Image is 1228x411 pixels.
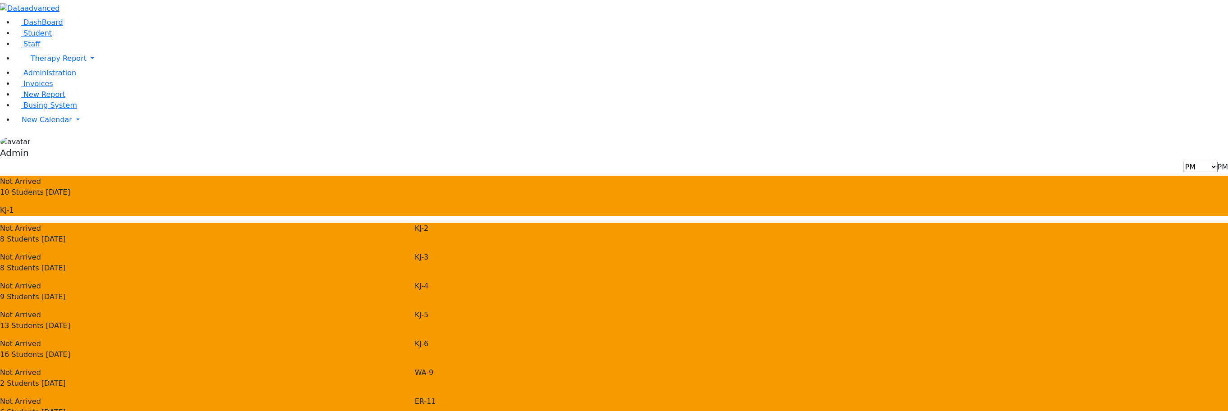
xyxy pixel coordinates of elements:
[14,18,63,27] a: DashBoard
[14,79,53,88] a: Invoices
[14,40,40,48] a: Staff
[22,115,72,124] span: New Calendar
[23,90,65,99] span: New Report
[23,79,53,88] span: Invoices
[14,29,52,37] a: Student
[14,50,1228,68] a: Therapy Report
[415,338,1228,349] p: KJ-6
[415,367,1228,378] p: WA-9
[1218,163,1228,171] span: PM
[14,111,1228,129] a: New Calendar
[415,281,1228,292] p: KJ-4
[23,40,40,48] span: Staff
[415,252,1228,263] p: KJ-3
[14,68,76,77] a: Administration
[14,90,65,99] a: New Report
[23,101,77,110] span: Busing System
[415,310,1228,320] p: KJ-5
[14,101,77,110] a: Busing System
[23,18,63,27] span: DashBoard
[415,223,1228,234] p: KJ-2
[31,54,86,63] span: Therapy Report
[23,68,76,77] span: Administration
[415,396,1228,407] p: ER-11
[23,29,52,37] span: Student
